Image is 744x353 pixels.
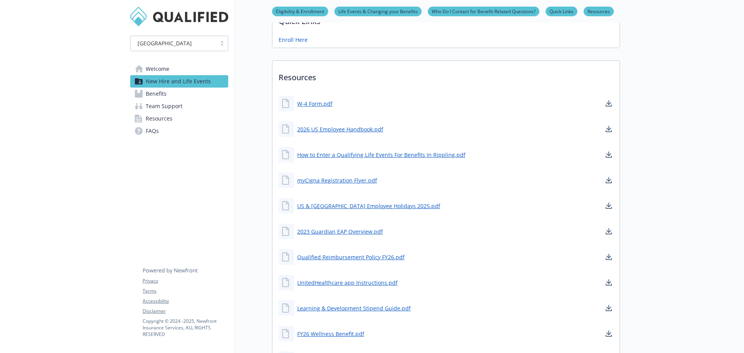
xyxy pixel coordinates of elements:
[146,125,159,137] span: FAQs
[130,88,228,100] a: Benefits
[604,176,613,185] a: download document
[134,39,212,47] span: [GEOGRAPHIC_DATA]
[130,112,228,125] a: Resources
[604,201,613,210] a: download document
[604,329,613,338] a: download document
[130,125,228,137] a: FAQs
[297,227,383,236] a: 2023 Guardian EAP Overview.pdf
[297,304,411,312] a: Learning & Development Stipend Guide.pdf
[604,278,613,287] a: download document
[143,277,228,284] a: Privacy
[272,7,328,15] a: Eligibility & Enrollment
[546,7,577,15] a: Quick Links
[604,227,613,236] a: download document
[297,202,440,210] a: US & [GEOGRAPHIC_DATA] Employee Holidays 2025.pdf
[146,63,169,75] span: Welcome
[297,330,364,338] a: FY26 Wellness Benefit.pdf
[272,61,620,90] p: Resources
[143,298,228,305] a: Accessibility
[297,176,377,184] a: myCigna Registration Flyer.pdf
[146,88,167,100] span: Benefits
[146,100,183,112] span: Team Support
[138,39,192,47] span: [GEOGRAPHIC_DATA]
[130,75,228,88] a: New Hire and Life Events
[297,100,332,108] a: W-4 Form.pdf
[130,100,228,112] a: Team Support
[334,7,422,15] a: Life Events & Changing your Benefits
[604,99,613,108] a: download document
[428,7,539,15] a: Who Do I Contact for Benefit-Related Questions?
[146,75,211,88] span: New Hire and Life Events
[279,36,308,44] a: Enroll Here
[143,308,228,315] a: Disclaimer
[297,151,465,159] a: How to Enter a Qualifying Life Events For Benefits In Rippling.pdf
[604,303,613,313] a: download document
[297,125,383,133] a: 2026 US Employee Handbook.pdf
[297,253,405,261] a: Qualified Reimbursement Policy FY26.pdf
[604,150,613,159] a: download document
[130,63,228,75] a: Welcome
[146,112,172,125] span: Resources
[143,288,228,294] a: Terms
[604,124,613,134] a: download document
[297,279,398,287] a: UnitedHealthcare app Instructions.pdf
[604,252,613,262] a: download document
[584,7,614,15] a: Resources
[143,318,228,338] p: Copyright © 2024 - 2025 , Newfront Insurance Services, ALL RIGHTS RESERVED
